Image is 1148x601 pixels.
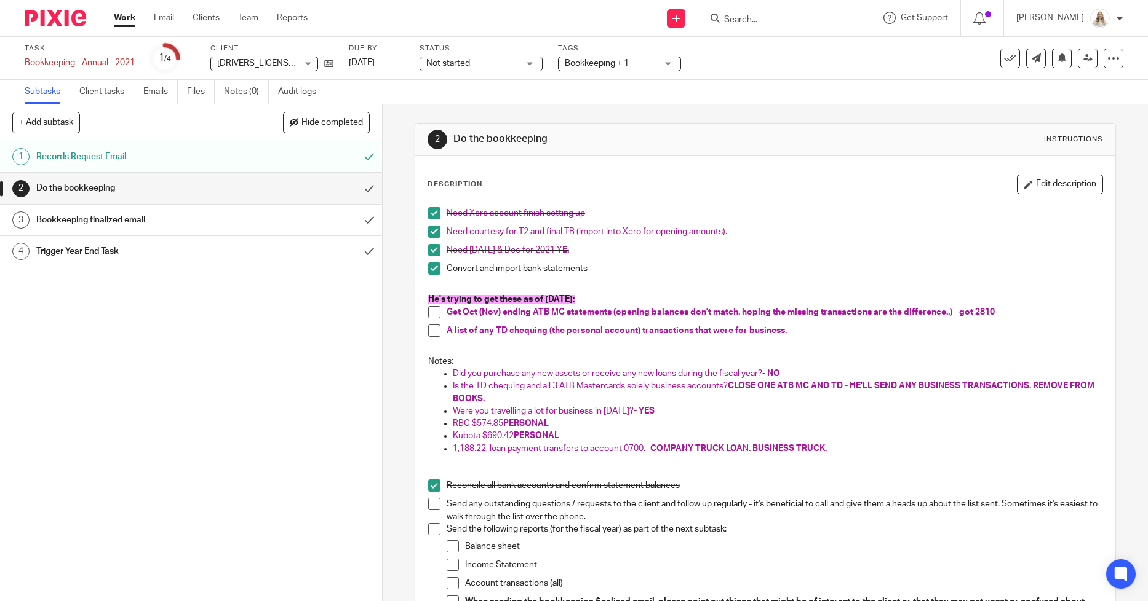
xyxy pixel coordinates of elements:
[447,246,562,254] span: Need [DATE] & Dec for 2021 Y
[453,133,791,146] h1: Do the bookkeeping
[1016,12,1084,24] p: [PERSON_NAME]
[762,369,780,378] span: - NO
[12,243,30,260] div: 4
[187,80,215,104] a: Files
[164,55,171,62] small: /4
[723,15,834,26] input: Search
[224,80,269,104] a: Notes (0)
[447,308,995,316] span: Get Oct (Nov) ending ATB MC statements (opening balances don't match. hoping the missing transact...
[36,179,242,197] h1: Do the bookkeeping
[453,382,728,390] span: Is the TD chequing and all 3 ATB Mastercards solely business accounts?
[25,57,135,69] div: Bookkeeping - Annual - 2021
[901,14,948,22] span: Get Support
[503,419,549,428] span: PERSONAL
[283,112,370,133] button: Hide completed
[562,246,569,254] span: E.
[453,444,650,453] span: 1,188.22, loan payment transfers to account 0700. -
[79,80,134,104] a: Client tasks
[634,407,655,415] span: - YES
[12,180,30,197] div: 2
[349,44,404,53] label: Due by
[558,44,681,53] label: Tags
[420,44,543,53] label: Status
[25,80,70,104] a: Subtasks
[428,179,482,189] p: Description
[36,147,242,166] h1: Records Request Email
[447,326,787,335] span: A list of any TD chequing (the personal account) transactions that were for business.
[278,80,325,104] a: Audit logs
[12,148,30,165] div: 1
[428,295,575,304] span: He's trying to get these as of [DATE]:
[238,12,258,24] a: Team
[428,355,1102,367] p: Notes:
[447,479,1102,492] p: Reconcile all bank accounts and confirm statement balances
[114,12,135,24] a: Work
[25,10,86,26] img: Pixie
[426,59,470,68] span: Not started
[25,44,135,53] label: Task
[447,523,1102,535] p: Send the following reports (for the fiscal year) as part of the next subtask:
[36,242,242,261] h1: Trigger Year End Task
[453,431,514,440] span: Kubota $690.42
[210,44,333,53] label: Client
[159,51,171,65] div: 1
[277,12,308,24] a: Reports
[193,12,220,24] a: Clients
[465,559,1102,571] p: Income Statement
[12,112,80,133] button: + Add subtask
[447,209,585,218] span: Need Xero account finish setting up
[143,80,178,104] a: Emails
[465,577,1102,589] p: Account transactions (all)
[301,118,363,128] span: Hide completed
[453,369,762,378] span: Did you purchase any new assets or receive any new loans during the fiscal year?
[154,12,174,24] a: Email
[447,227,727,236] span: Need courtesy for T2 and final TB (import into Xero for opening amounts).
[428,130,447,149] div: 2
[453,419,503,428] span: RBC $574.85
[349,58,375,67] span: [DATE]
[12,211,30,229] div: 3
[1090,9,1110,28] img: Headshot%2011-2024%20white%20background%20square%202.JPG
[1017,175,1103,194] button: Edit description
[217,59,456,68] span: [DRIVERS_LICENSE_NUMBER] Alberta Ltd. ([PERSON_NAME])
[565,59,629,68] span: Bookkeeping + 1
[447,262,1102,275] p: Convert and import bank statements
[447,498,1102,523] p: Send any outstanding questions / requests to the client and follow up regularly - it's beneficial...
[465,540,1102,552] p: Balance sheet
[514,431,559,440] span: PERSONAL
[650,444,827,453] span: COMPANY TRUCK LOAN. BUSINESS TRUCK.
[1044,135,1103,144] div: Instructions
[453,382,1096,403] span: CLOSE ONE ATB MC AND TD - HE'LL SEND ANY BUSINESS TRANSACTIONS. REMOVE FROM BOOKS.
[36,211,242,229] h1: Bookkeeping finalized email
[453,407,634,415] span: Were you travelling a lot for business in [DATE]?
